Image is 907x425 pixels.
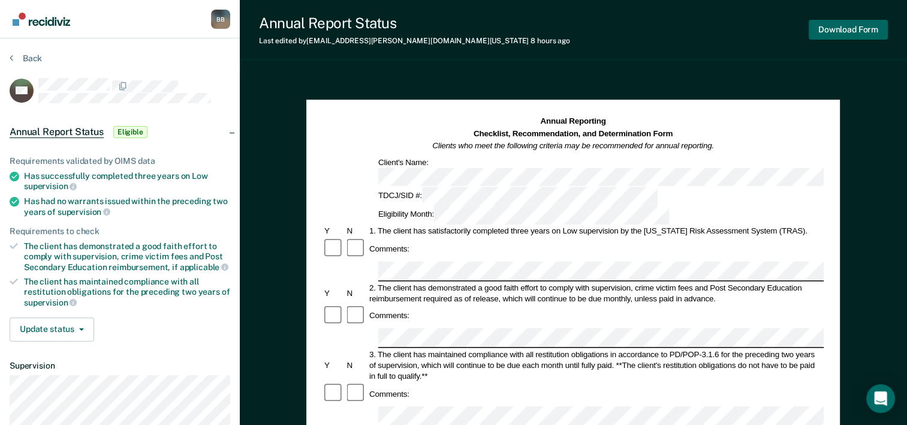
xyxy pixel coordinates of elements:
span: applicable [180,262,228,272]
div: Open Intercom Messenger [866,384,895,413]
div: N [345,288,367,298]
div: 2. The client has demonstrated a good faith effort to comply with supervision, crime victim fees ... [367,282,824,304]
div: TDCJ/SID #: [376,187,659,206]
button: Profile dropdown button [211,10,230,29]
div: Y [323,360,345,370]
span: 8 hours ago [531,37,570,45]
span: supervision [24,298,77,307]
button: Back [10,53,42,64]
div: Y [323,226,345,237]
div: N [345,226,367,237]
div: 3. The client has maintained compliance with all restitution obligations in accordance to PD/POP-... [367,349,824,381]
div: Requirements validated by OIMS data [10,156,230,166]
div: Annual Report Status [259,14,570,32]
em: Clients who meet the following criteria may be recommended for annual reporting. [433,141,715,150]
div: Has had no warrants issued within the preceding two years of [24,196,230,217]
dt: Supervision [10,361,230,371]
div: Comments: [367,244,411,255]
div: Has successfully completed three years on Low [24,171,230,191]
div: Comments: [367,310,411,321]
strong: Checklist, Recommendation, and Determination Form [474,129,673,138]
div: Requirements to check [10,226,230,237]
div: 1. The client has satisfactorily completed three years on Low supervision by the [US_STATE] Risk ... [367,226,824,237]
div: N [345,360,367,370]
div: B B [211,10,230,29]
strong: Annual Reporting [541,117,606,126]
button: Download Form [809,20,888,40]
div: The client has maintained compliance with all restitution obligations for the preceding two years of [24,277,230,307]
button: Update status [10,318,94,342]
span: Annual Report Status [10,126,104,138]
span: Eligible [113,126,147,138]
span: supervision [58,207,110,217]
div: Last edited by [EMAIL_ADDRESS][PERSON_NAME][DOMAIN_NAME][US_STATE] [259,37,570,45]
span: supervision [24,181,77,191]
div: Comments: [367,388,411,399]
div: Y [323,288,345,298]
div: The client has demonstrated a good faith effort to comply with supervision, crime victim fees and... [24,241,230,272]
div: Eligibility Month: [376,206,671,225]
img: Recidiviz [13,13,70,26]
